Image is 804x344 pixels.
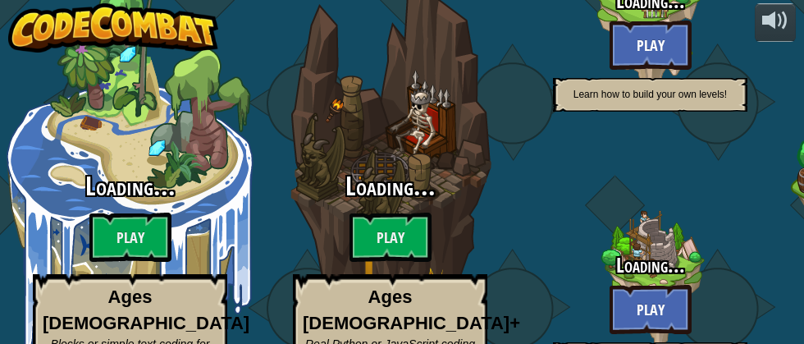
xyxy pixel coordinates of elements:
[43,287,249,333] strong: Ages [DEMOGRAPHIC_DATA]
[85,168,176,204] span: Loading...
[616,251,685,279] span: Loading...
[755,3,796,42] button: Adjust volume
[303,287,520,333] strong: Ages [DEMOGRAPHIC_DATA]+
[89,213,171,262] btn: Play
[8,3,218,53] img: CodeCombat - Learn how to code by playing a game
[345,168,436,204] span: Loading...
[349,213,432,262] btn: Play
[610,21,692,70] button: Play
[573,89,727,100] span: Learn how to build your own levels!
[610,285,692,334] button: Play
